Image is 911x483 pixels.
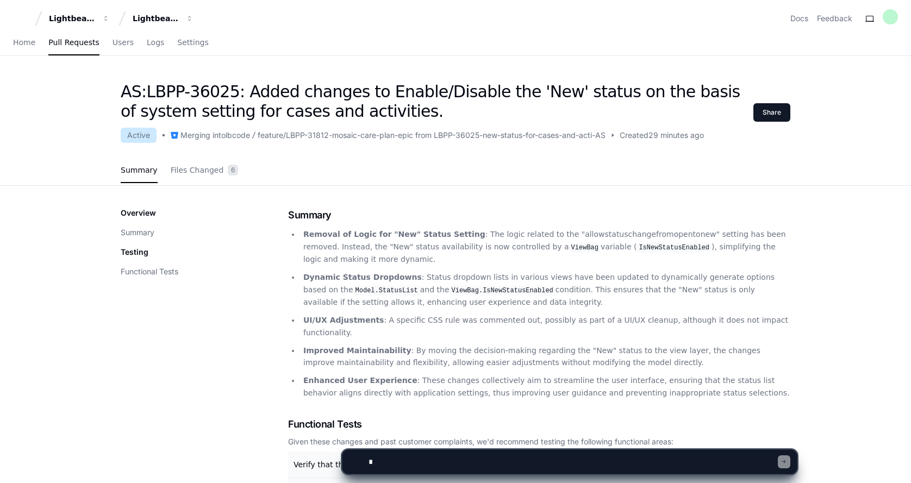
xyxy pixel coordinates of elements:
[177,30,208,55] a: Settings
[113,39,134,46] span: Users
[228,165,238,175] span: 6
[45,9,114,28] button: Lightbeam Health
[128,9,198,28] button: Lightbeam Health Solutions
[121,227,154,238] button: Summary
[177,39,208,46] span: Settings
[303,273,422,281] strong: Dynamic Status Dropdowns
[817,13,852,24] button: Feedback
[303,314,790,339] p: : A specific CSS rule was commented out, possibly as part of a UI/UX cleanup, although it does no...
[753,103,790,122] button: Share
[49,13,96,24] div: Lightbeam Health
[121,167,158,173] span: Summary
[121,266,178,277] button: Functional Tests
[303,346,411,355] strong: Improved Maintainability
[790,13,808,24] a: Docs
[648,130,704,141] span: 29 minutes ago
[637,243,712,253] code: IsNewStatusEnabled
[13,30,35,55] a: Home
[303,271,790,309] p: : Status dropdown lists in various views have been updated to dynamically generate options based ...
[569,243,601,253] code: ViewBag
[147,39,164,46] span: Logs
[303,376,417,385] strong: Enhanced User Experience
[303,316,384,324] strong: UI/UX Adjustments
[450,286,556,296] code: ViewBag.IsNewStatusEnabled
[303,374,790,399] p: : These changes collectively aim to streamline the user interface, ensuring that the status list ...
[121,208,156,218] p: Overview
[303,344,790,369] p: : By moving the decision-making regarding the "New" status to the view layer, the changes improve...
[133,13,179,24] div: Lightbeam Health Solutions
[13,39,35,46] span: Home
[180,130,226,141] div: Merging into
[121,247,148,258] p: Testing
[294,460,772,469] span: Verify that the 'New' status is only available in status dropdowns when 'IsNewStatusEnabled' is t...
[303,230,485,239] strong: Removal of Logic for "New" Status Setting
[258,130,606,141] div: feature/LBPP-31812-mosaic-care-plan-epic from LBPP-36025-new-status-for-cases-and-acti-AS
[226,130,250,141] div: lbcode
[303,228,790,266] p: : The logic related to the "allowstatuschangefromopentonew" setting has been removed. Instead, th...
[353,286,420,296] code: Model.StatusList
[288,208,790,223] h1: Summary
[171,167,224,173] span: Files Changed
[620,130,648,141] span: Created
[121,82,753,121] h1: AS:LBPP-36025: Added changes to Enable/Disable the 'New' status on the basis of system setting fo...
[48,39,99,46] span: Pull Requests
[288,417,362,432] span: Functional Tests
[147,30,164,55] a: Logs
[121,128,157,143] div: Active
[288,436,790,447] div: Given these changes and past customer complaints, we'd recommend testing the following functional...
[113,30,134,55] a: Users
[48,30,99,55] a: Pull Requests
